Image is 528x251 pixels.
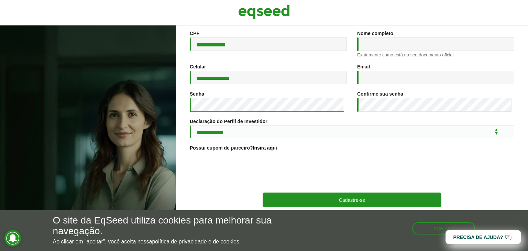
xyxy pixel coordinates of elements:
label: Senha [190,91,204,96]
label: Confirme sua senha [357,91,403,96]
p: Ao clicar em "aceitar", você aceita nossa . [53,238,306,245]
button: Cadastre-se [263,193,441,207]
iframe: reCAPTCHA [300,159,404,186]
label: Email [357,64,370,69]
label: CPF [190,31,199,36]
label: Nome completo [357,31,393,36]
a: política de privacidade e de cookies [152,239,239,244]
a: Insira aqui [253,145,277,150]
label: Possui cupom de parceiro? [190,145,277,150]
label: Declaração do Perfil de Investidor [190,119,267,124]
div: Exatamente como está no seu documento oficial [357,53,514,57]
img: EqSeed Logo [238,3,290,21]
h5: O site da EqSeed utiliza cookies para melhorar sua navegação. [53,215,306,237]
label: Celular [190,64,206,69]
button: Aceitar [412,222,475,234]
